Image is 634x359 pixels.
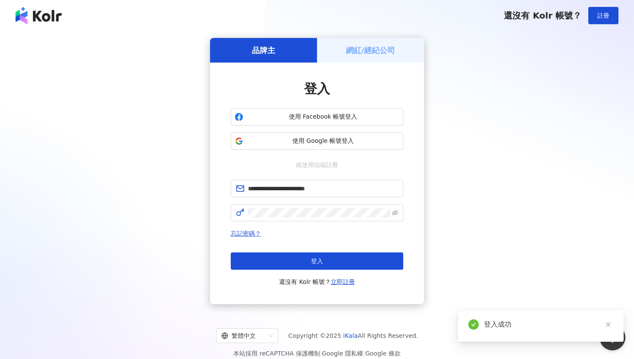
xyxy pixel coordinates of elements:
span: 使用 Facebook 帳號登入 [247,113,399,121]
a: 忘記密碼？ [231,230,261,237]
span: eye-invisible [392,210,398,216]
span: close [605,321,611,328]
a: Google 隱私權 [322,350,363,357]
span: 登入 [304,81,330,96]
img: logo [16,7,62,24]
a: Google 條款 [365,350,401,357]
span: 還沒有 Kolr 帳號？ [504,10,581,21]
span: 本站採用 reCAPTCHA 保護機制 [233,348,400,359]
button: 使用 Google 帳號登入 [231,132,403,150]
span: | [363,350,365,357]
div: 登入成功 [484,319,613,330]
a: iKala [343,332,358,339]
button: 登入 [231,252,403,270]
span: 登入 [311,258,323,265]
span: 或使用信箱註冊 [290,160,344,170]
a: 立即註冊 [331,278,355,285]
span: | [320,350,322,357]
h5: 網紅/經紀公司 [346,45,395,56]
span: check-circle [468,319,479,330]
button: 使用 Facebook 帳號登入 [231,108,403,126]
button: 註冊 [588,7,618,24]
span: Copyright © 2025 All Rights Reserved. [289,331,418,341]
span: 還沒有 Kolr 帳號？ [279,277,355,287]
h5: 品牌主 [252,45,275,56]
div: 繁體中文 [221,329,265,343]
span: 註冊 [597,12,609,19]
span: 使用 Google 帳號登入 [247,137,399,145]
